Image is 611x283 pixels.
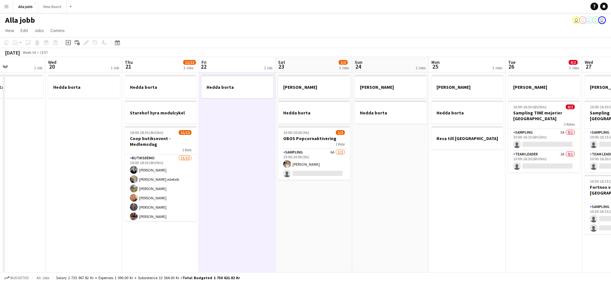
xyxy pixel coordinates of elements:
[130,130,163,135] span: 14:00-18:30 (4h30m)
[569,60,578,65] span: 0/2
[278,126,350,180] app-job-card: 15:00-20:00 (5h)1/2OBOS Popcornaktivering1 RoleSampling6A1/215:00-20:00 (5h)[PERSON_NAME]
[13,0,38,13] button: Alla jobb
[339,60,348,65] span: 1/2
[431,59,440,65] span: Mon
[3,26,17,35] a: View
[564,122,575,127] span: 2 Roles
[48,59,56,65] span: Wed
[584,63,593,70] span: 27
[430,63,440,70] span: 25
[5,49,20,56] div: [DATE]
[431,84,503,90] h3: [PERSON_NAME]
[355,101,427,124] app-job-card: Hedda borta
[355,59,362,65] span: Sun
[182,275,240,280] span: Total Budgeted 1 750 621.82 kr
[278,84,350,90] h3: [PERSON_NAME]
[431,101,503,124] app-job-card: Hedda borta
[573,16,580,24] app-user-avatar: Stina Dahl
[183,65,196,70] div: 3 Jobs
[125,101,197,124] app-job-card: Sturehof hyra modulcykel
[354,63,362,70] span: 24
[5,15,35,25] h1: Alla jobb
[201,75,273,98] app-job-card: Hedda borta
[339,65,349,70] div: 3 Jobs
[508,84,580,90] h3: [PERSON_NAME]
[111,65,119,70] div: 1 Job
[34,28,44,33] span: Jobs
[18,26,30,35] a: Edit
[431,136,503,141] h3: Resa till [GEOGRAPHIC_DATA]
[38,0,67,13] button: New Board
[34,65,42,70] div: 1 Job
[431,75,503,98] app-job-card: [PERSON_NAME]
[125,136,197,147] h3: Coop butiksevent - Medlemsdag
[201,59,207,65] span: Fri
[508,151,580,172] app-card-role: Team Leader2A0/110:00-16:30 (6h30m)
[10,276,29,280] span: Budgeted
[355,110,427,116] h3: Hedda borta
[579,16,587,24] app-user-avatar: Hedda Lagerbielke
[431,110,503,116] h3: Hedda borta
[21,50,37,55] span: Week 34
[283,130,309,135] span: 15:00-20:00 (5h)
[48,84,120,90] h3: Hedda borta
[278,136,350,141] h3: OBOS Popcornaktivering
[336,130,345,135] span: 1/2
[508,101,580,172] app-job-card: 10:00-16:30 (6h30m)0/2Sampling TINE mejerier [GEOGRAPHIC_DATA]2 RolesSampling3A0/110:00-16:15 (6h...
[355,84,427,90] h3: [PERSON_NAME]
[179,130,191,135] span: 11/12
[278,101,350,124] app-job-card: Hedda borta
[278,110,350,116] h3: Hedda borta
[48,75,120,98] app-job-card: Hedda borta
[124,63,133,70] span: 21
[508,129,580,151] app-card-role: Sampling3A0/110:00-16:15 (6h15m)
[21,28,28,33] span: Edit
[125,154,197,279] app-card-role: Butiksdemo11/1214:00-18:30 (4h30m)[PERSON_NAME][PERSON_NAME] edefalk[PERSON_NAME][PERSON_NAME][PE...
[48,26,67,35] a: Comms
[50,28,65,33] span: Comms
[264,65,272,70] div: 1 Job
[200,63,207,70] span: 22
[125,84,197,90] h3: Hedda borta
[598,16,606,24] app-user-avatar: August Löfgren
[125,126,197,221] app-job-card: 14:00-18:30 (4h30m)11/12Coop butiksevent - Medlemsdag1 RoleButiksdemo11/1214:00-18:30 (4h30m)[PER...
[278,59,285,65] span: Sat
[125,75,197,98] app-job-card: Hedda borta
[431,126,503,149] app-job-card: Resa till [GEOGRAPHIC_DATA]
[416,65,426,70] div: 2 Jobs
[585,59,593,65] span: Wed
[566,104,575,109] span: 0/2
[32,26,47,35] a: Jobs
[507,63,515,70] span: 26
[585,16,593,24] app-user-avatar: Hedda Lagerbielke
[569,65,579,70] div: 2 Jobs
[183,60,196,65] span: 11/12
[508,110,580,121] h3: Sampling TINE mejerier [GEOGRAPHIC_DATA]
[513,104,547,109] span: 10:00-16:30 (6h30m)
[125,59,133,65] span: Thu
[35,275,51,280] span: All jobs
[508,75,580,98] app-job-card: [PERSON_NAME]
[125,110,197,116] h3: Sturehof hyra modulcykel
[508,59,515,65] span: Tue
[56,275,240,280] div: Salary 1 735 967.82 kr + Expenses 1 090.00 kr + Subsistence 13 564.00 kr =
[355,75,427,98] app-job-card: [PERSON_NAME]
[277,63,285,70] span: 23
[278,149,350,180] app-card-role: Sampling6A1/215:00-20:00 (5h)[PERSON_NAME]
[278,75,350,98] app-job-card: [PERSON_NAME]
[182,147,191,152] span: 1 Role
